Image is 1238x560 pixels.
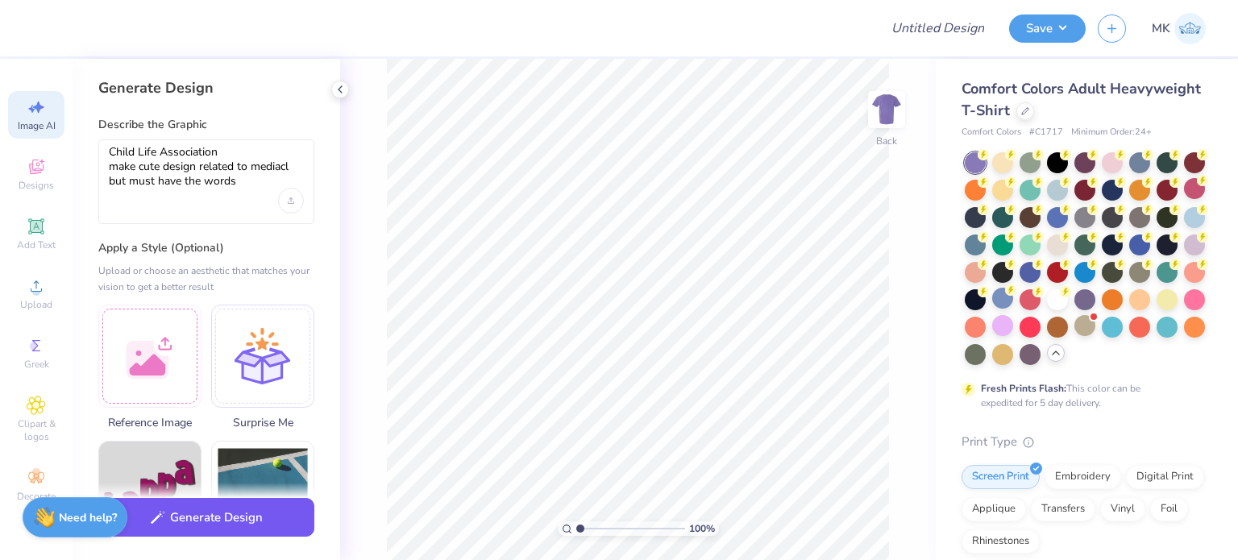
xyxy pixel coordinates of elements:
span: Image AI [18,119,56,132]
div: Upload image [278,188,304,214]
div: Rhinestones [962,529,1040,554]
span: Clipart & logos [8,417,64,443]
button: Save [1009,15,1086,43]
span: Designs [19,179,54,192]
span: Upload [20,298,52,311]
span: Add Text [17,239,56,251]
span: Comfort Colors [962,126,1021,139]
button: Generate Design [98,498,314,537]
img: Back [870,93,903,126]
div: This color can be expedited for 5 day delivery. [981,381,1179,410]
div: Vinyl [1100,497,1145,521]
span: Decorate [17,490,56,503]
a: MK [1152,13,1206,44]
span: Minimum Order: 24 + [1071,126,1152,139]
span: Surprise Me [211,414,314,431]
img: Photorealistic [212,442,314,543]
span: 100 % [689,521,715,536]
div: Upload or choose an aesthetic that matches your vision to get a better result [98,263,314,295]
div: Foil [1150,497,1188,521]
input: Untitled Design [879,12,997,44]
img: Muskan Kumari [1174,13,1206,44]
strong: Fresh Prints Flash: [981,382,1066,395]
strong: Need help? [59,510,117,525]
div: Generate Design [98,78,314,97]
div: Print Type [962,433,1206,451]
span: # C1717 [1029,126,1063,139]
div: Transfers [1031,497,1095,521]
label: Apply a Style (Optional) [98,240,314,256]
div: Digital Print [1126,465,1204,489]
img: Text-Based [99,442,201,543]
div: Applique [962,497,1026,521]
span: Greek [24,358,49,371]
span: Comfort Colors Adult Heavyweight T-Shirt [962,79,1201,120]
div: Back [876,134,897,148]
span: MK [1152,19,1170,38]
label: Describe the Graphic [98,117,314,133]
textarea: Child Life Association make cute design related to mediacl but must have the words [109,145,304,189]
div: Embroidery [1045,465,1121,489]
div: Screen Print [962,465,1040,489]
span: Reference Image [98,414,201,431]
